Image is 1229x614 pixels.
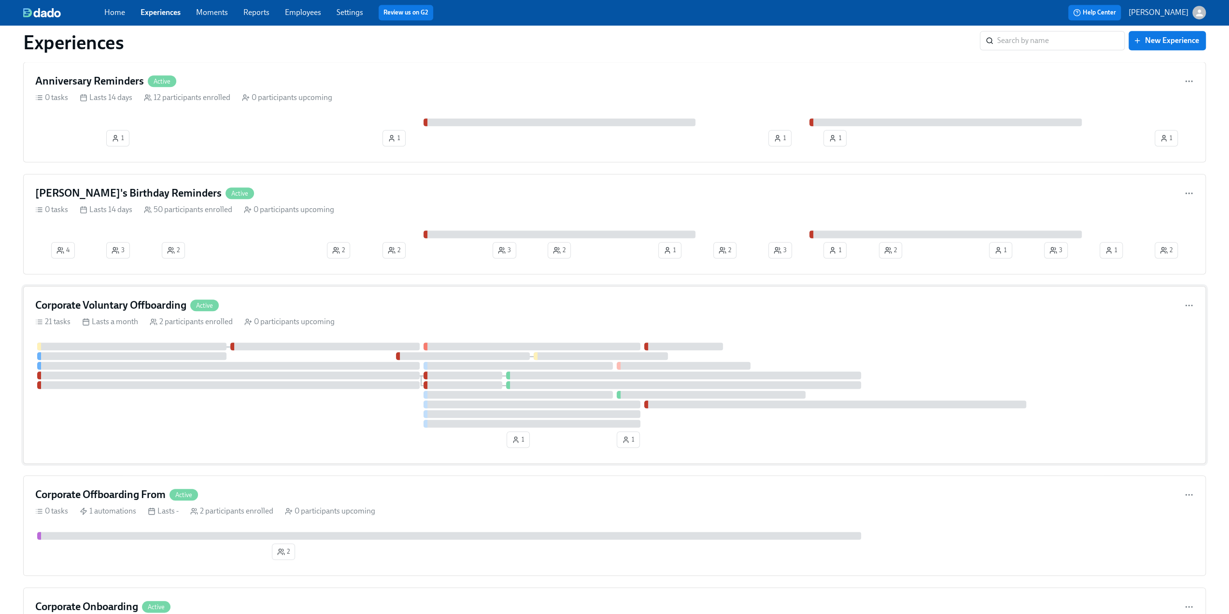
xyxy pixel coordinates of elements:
[190,506,273,516] div: 2 participants enrolled
[1100,242,1123,258] button: 1
[244,204,334,215] div: 0 participants upcoming
[35,487,166,502] h4: Corporate Offboarding From
[106,242,130,258] button: 3
[768,130,791,146] button: 1
[35,600,138,614] h4: Corporate Onboarding
[112,133,124,143] span: 1
[997,31,1125,50] input: Search by name
[148,506,179,516] div: Lasts -
[35,186,222,200] h4: [PERSON_NAME]'s Birthday Reminders
[1129,7,1188,18] p: [PERSON_NAME]
[277,547,290,557] span: 2
[512,435,524,444] span: 1
[285,8,321,17] a: Employees
[35,298,186,313] h4: Corporate Voluntary Offboarding
[150,316,233,327] div: 2 participants enrolled
[144,204,232,215] div: 50 participants enrolled
[82,316,138,327] div: Lasts a month
[768,242,792,258] button: 3
[285,506,375,516] div: 0 participants upcoming
[23,286,1206,464] a: Corporate Voluntary OffboardingActive21 tasks Lasts a month 2 participants enrolled 0 participant...
[35,506,68,516] div: 0 tasks
[190,302,219,309] span: Active
[272,543,295,560] button: 2
[23,475,1206,576] a: Corporate Offboarding FromActive0 tasks 1 automations Lasts - 2 participants enrolled 0 participa...
[507,431,530,448] button: 1
[493,242,516,258] button: 3
[142,603,170,611] span: Active
[617,431,640,448] button: 1
[664,245,676,255] span: 1
[622,435,635,444] span: 1
[823,130,847,146] button: 1
[823,242,847,258] button: 1
[106,130,129,146] button: 1
[226,190,254,197] span: Active
[244,316,335,327] div: 0 participants upcoming
[35,92,68,103] div: 0 tasks
[879,242,902,258] button: 2
[35,316,71,327] div: 21 tasks
[553,245,565,255] span: 2
[719,245,731,255] span: 2
[332,245,345,255] span: 2
[829,245,841,255] span: 1
[80,204,132,215] div: Lasts 14 days
[148,78,176,85] span: Active
[1129,31,1206,50] button: New Experience
[989,242,1012,258] button: 1
[1073,8,1116,17] span: Help Center
[80,92,132,103] div: Lasts 14 days
[35,204,68,215] div: 0 tasks
[141,8,181,17] a: Experiences
[829,133,841,143] span: 1
[1044,242,1068,258] button: 3
[243,8,269,17] a: Reports
[1049,245,1062,255] span: 3
[1135,36,1199,45] span: New Experience
[242,92,332,103] div: 0 participants upcoming
[658,242,681,258] button: 1
[379,5,433,20] button: Review us on G2
[1155,242,1178,258] button: 2
[383,8,428,17] a: Review us on G2
[1068,5,1121,20] button: Help Center
[23,174,1206,274] a: [PERSON_NAME]'s Birthday RemindersActive0 tasks Lasts 14 days 50 participants enrolled 0 particip...
[548,242,571,258] button: 2
[23,31,124,54] h1: Experiences
[1160,133,1172,143] span: 1
[388,133,400,143] span: 1
[327,242,350,258] button: 2
[57,245,70,255] span: 4
[1129,6,1206,19] button: [PERSON_NAME]
[774,245,787,255] span: 3
[1105,245,1117,255] span: 1
[388,245,400,255] span: 2
[35,74,144,88] h4: Anniversary Reminders
[23,8,104,17] a: dado
[1160,245,1172,255] span: 2
[337,8,363,17] a: Settings
[167,245,180,255] span: 2
[104,8,125,17] a: Home
[196,8,228,17] a: Moments
[382,242,406,258] button: 2
[498,245,511,255] span: 3
[1155,130,1178,146] button: 1
[382,130,406,146] button: 1
[23,8,61,17] img: dado
[23,62,1206,162] a: Anniversary RemindersActive0 tasks Lasts 14 days 12 participants enrolled 0 participants upcoming...
[774,133,786,143] span: 1
[713,242,736,258] button: 2
[994,245,1007,255] span: 1
[162,242,185,258] button: 2
[51,242,75,258] button: 4
[112,245,125,255] span: 3
[884,245,897,255] span: 2
[144,92,230,103] div: 12 participants enrolled
[170,491,198,499] span: Active
[80,506,136,516] div: 1 automations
